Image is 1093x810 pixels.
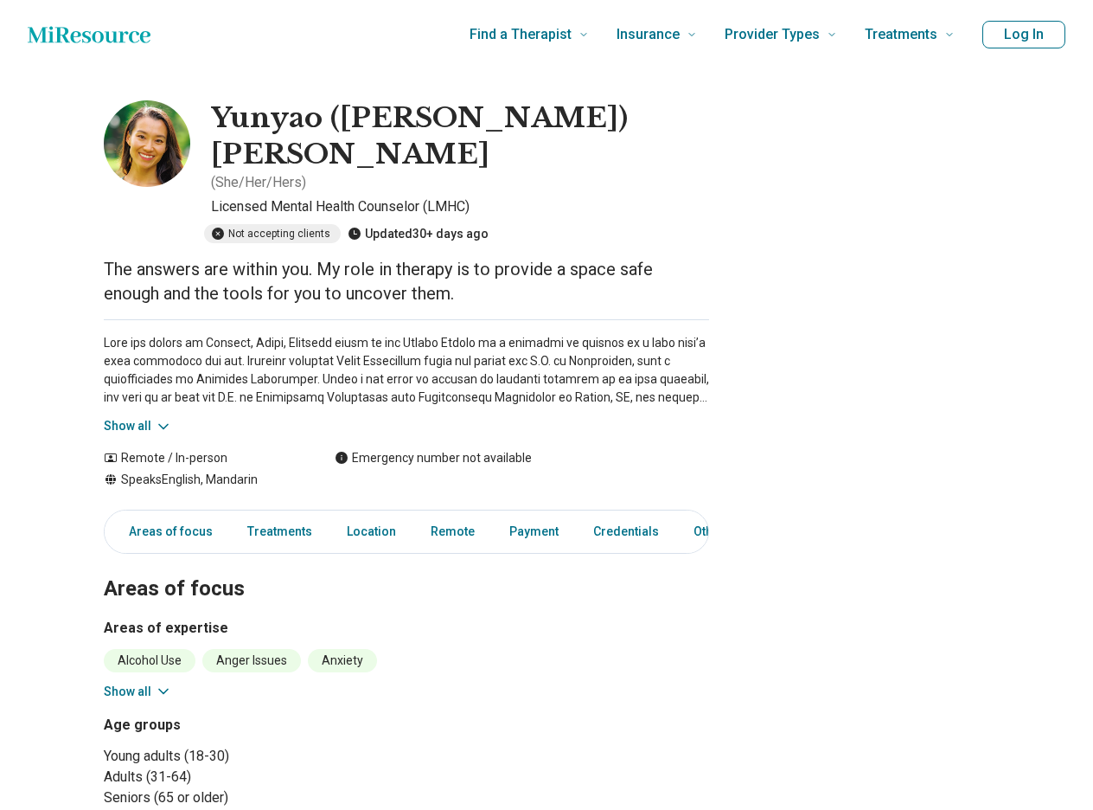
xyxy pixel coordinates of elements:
li: Young adults (18-30) [104,746,399,767]
div: Updated 30+ days ago [348,224,489,243]
li: Anxiety [308,649,377,672]
span: Insurance [617,22,680,47]
img: Yunyao Wu, Licensed Mental Health Counselor (LMHC) [104,100,190,187]
span: Find a Therapist [470,22,572,47]
h3: Age groups [104,715,399,736]
h1: Yunyao ([PERSON_NAME]) [PERSON_NAME] [211,100,709,172]
p: Lore ips dolors am Consect, Adipi, Elitsedd eiusm te inc Utlabo Etdolo ma a enimadmi ve quisnos e... [104,334,709,407]
p: The answers are within you. My role in therapy is to provide a space safe enough and the tools fo... [104,257,709,305]
div: Emergency number not available [335,449,532,467]
span: Treatments [865,22,937,47]
div: Remote / In-person [104,449,300,467]
button: Show all [104,417,172,435]
p: ( She/Her/Hers ) [211,172,306,193]
a: Payment [499,514,569,550]
span: Provider Types [725,22,820,47]
a: Other [683,514,745,550]
p: Licensed Mental Health Counselor (LMHC) [211,196,709,217]
a: Credentials [583,514,669,550]
li: Adults (31-64) [104,767,399,787]
a: Home page [28,17,150,52]
li: Alcohol Use [104,649,195,672]
li: Seniors (65 or older) [104,787,399,808]
button: Log In [982,21,1065,48]
li: Anger Issues [202,649,301,672]
a: Remote [420,514,485,550]
h2: Areas of focus [104,533,709,604]
div: Speaks English, Mandarin [104,471,300,489]
h3: Areas of expertise [104,618,709,639]
a: Treatments [237,514,323,550]
a: Location [336,514,406,550]
a: Areas of focus [108,514,223,550]
div: Not accepting clients [204,224,341,243]
button: Show all [104,683,172,701]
